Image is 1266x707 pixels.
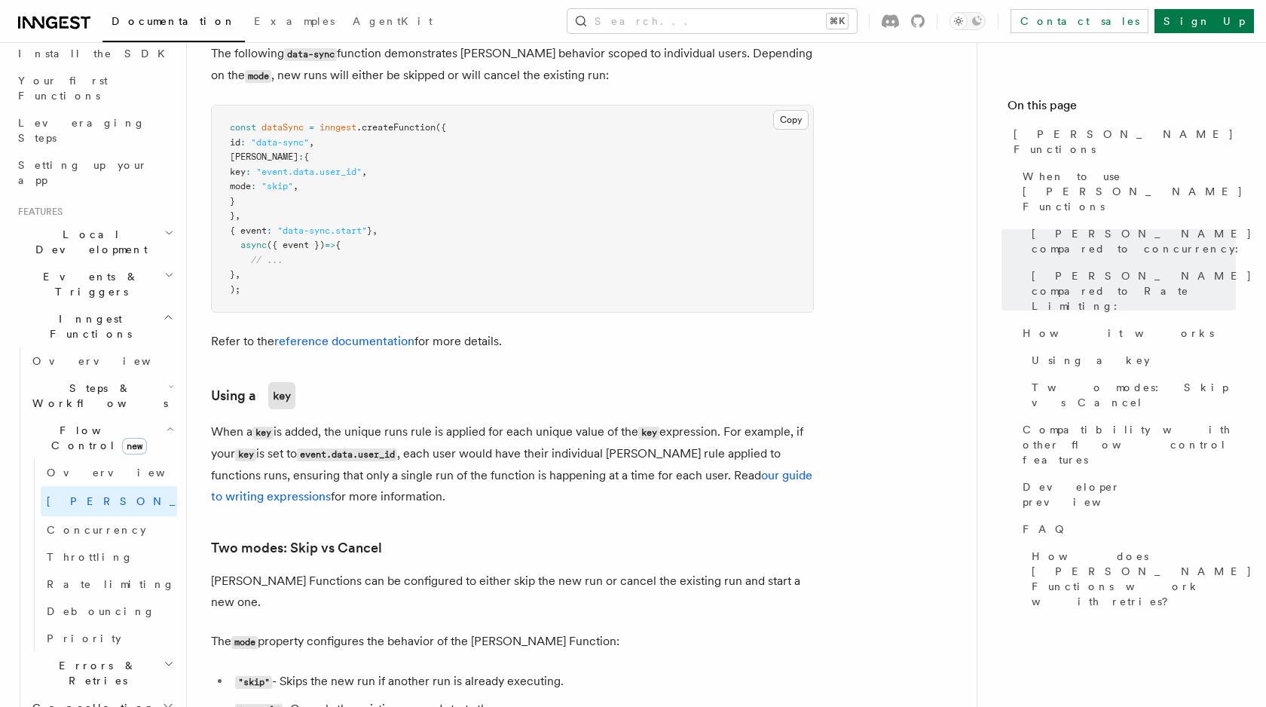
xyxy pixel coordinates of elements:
span: FAQ [1023,522,1072,537]
span: Your first Functions [18,75,108,102]
span: Overview [32,355,188,367]
span: Compatibility with other flow control features [1023,422,1236,467]
span: Steps & Workflows [26,381,168,411]
button: Events & Triggers [12,263,177,305]
span: "skip" [261,181,293,191]
span: , [293,181,298,191]
code: "skip" [235,676,272,689]
span: dataSync [261,122,304,133]
span: Features [12,206,63,218]
div: Flow Controlnew [26,459,177,652]
a: Priority [41,625,177,652]
code: data-sync [284,48,337,61]
a: Install the SDK [12,40,177,67]
span: , [362,167,367,177]
a: FAQ [1017,516,1236,543]
a: Setting up your app [12,151,177,194]
a: Leveraging Steps [12,109,177,151]
span: , [235,269,240,280]
span: : [251,181,256,191]
a: Rate limiting [41,571,177,598]
span: [PERSON_NAME] Functions [1014,127,1236,157]
span: id [230,137,240,148]
span: new [122,438,147,454]
span: => [325,240,335,250]
span: } [367,225,372,236]
span: key [230,167,246,177]
span: Debouncing [47,605,155,617]
button: Local Development [12,221,177,263]
button: Steps & Workflows [26,375,177,417]
a: Two modes: Skip vs Cancel [1026,374,1236,416]
span: "event.data.user_id" [256,167,362,177]
span: , [309,137,314,148]
span: Leveraging Steps [18,117,145,144]
span: How it works [1023,326,1214,341]
span: { [335,240,341,250]
code: key [268,382,295,409]
span: [PERSON_NAME] compared to Rate Limiting: [1032,268,1252,314]
span: Setting up your app [18,159,148,186]
span: : [298,151,304,162]
span: } [230,196,235,207]
code: mode [231,636,258,649]
a: Contact sales [1011,9,1148,33]
code: key [638,427,659,439]
a: Your first Functions [12,67,177,109]
code: key [252,427,274,439]
code: mode [245,70,271,83]
span: Two modes: Skip vs Cancel [1032,380,1236,410]
span: Documentation [112,15,236,27]
span: [PERSON_NAME] [230,151,298,162]
a: [PERSON_NAME] compared to concurrency: [1026,220,1236,262]
a: Sign Up [1154,9,1254,33]
span: : [246,167,251,177]
span: [PERSON_NAME] compared to concurrency: [1032,226,1252,256]
span: Concurrency [47,524,146,536]
a: Documentation [102,5,245,42]
span: Errors & Retries [26,658,164,688]
a: [PERSON_NAME] [41,486,177,516]
a: Using a key [1026,347,1236,374]
span: Throttling [47,551,133,563]
span: Priority [47,632,121,644]
p: The following function demonstrates [PERSON_NAME] behavior scoped to individual users. Depending ... [211,43,814,87]
span: { [304,151,309,162]
span: ({ event }) [267,240,325,250]
span: { event [230,225,267,236]
a: Debouncing [41,598,177,625]
span: inngest [320,122,356,133]
span: } [230,210,235,221]
a: [PERSON_NAME] Functions [1008,121,1236,163]
a: reference documentation [274,334,414,348]
a: Developer preview [1017,473,1236,516]
a: Examples [245,5,344,41]
span: , [372,225,378,236]
a: Compatibility with other flow control features [1017,416,1236,473]
a: Throttling [41,543,177,571]
span: How does [PERSON_NAME] Functions work with retries? [1032,549,1252,609]
a: Using akey [211,382,295,409]
span: Events & Triggers [12,269,164,299]
a: How does [PERSON_NAME] Functions work with retries? [1026,543,1236,615]
span: async [240,240,267,250]
span: = [309,122,314,133]
span: AgentKit [353,15,433,27]
a: [PERSON_NAME] compared to Rate Limiting: [1026,262,1236,320]
span: [PERSON_NAME] [47,495,268,507]
span: Inngest Functions [12,311,163,341]
button: Copy [773,110,809,130]
button: Flow Controlnew [26,417,177,459]
a: Concurrency [41,516,177,543]
p: The property configures the behavior of the [PERSON_NAME] Function: [211,631,814,653]
a: When to use [PERSON_NAME] Functions [1017,163,1236,220]
a: AgentKit [344,5,442,41]
code: key [235,448,256,461]
span: ); [230,284,240,295]
span: Developer preview [1023,479,1236,510]
span: : [267,225,272,236]
p: [PERSON_NAME] Functions can be configured to either skip the new run or cancel the existing run a... [211,571,814,613]
span: const [230,122,256,133]
kbd: ⌘K [827,14,848,29]
button: Toggle dark mode [949,12,986,30]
